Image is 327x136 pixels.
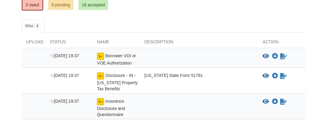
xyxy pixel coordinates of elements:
[280,72,288,80] a: Sign Form
[280,98,288,105] a: Sign Form
[92,39,140,48] div: Name
[263,99,269,105] button: View Insurance Disclosure and Questionnaire
[97,73,138,91] span: Disclosure - IN - [US_STATE] Property Tax Benefits
[140,72,258,92] div: [US_STATE] State Form 51781
[280,53,288,60] a: Sign Form
[50,99,79,104] span: [DATE] 19:37
[97,72,104,80] img: Ready for you to esign
[50,73,79,78] span: [DATE] 19:37
[22,39,45,48] div: Upload
[258,39,306,48] div: Action
[272,54,278,59] a: Download Borrower VOI or VOE Authorization
[97,54,136,65] span: Borrower VOI or VOE Authorization
[263,73,269,79] button: View Disclosure - IN - Indiana Property Tax Benefits
[263,53,269,59] button: View Borrower VOI or VOE Authorization
[34,23,41,29] span: 3
[97,98,104,105] img: Ready for you to esign
[97,99,125,117] span: Insurance Disclosure and Questionnaire
[272,99,278,104] a: Download Insurance Disclosure and Questionnaire
[272,74,278,78] a: Download Disclosure - IN - Indiana Property Tax Benefits
[22,19,44,33] a: Misc
[45,39,93,48] div: Status
[97,53,104,60] img: Ready for you to esign
[50,53,79,58] span: [DATE] 19:37
[140,39,258,48] div: Description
